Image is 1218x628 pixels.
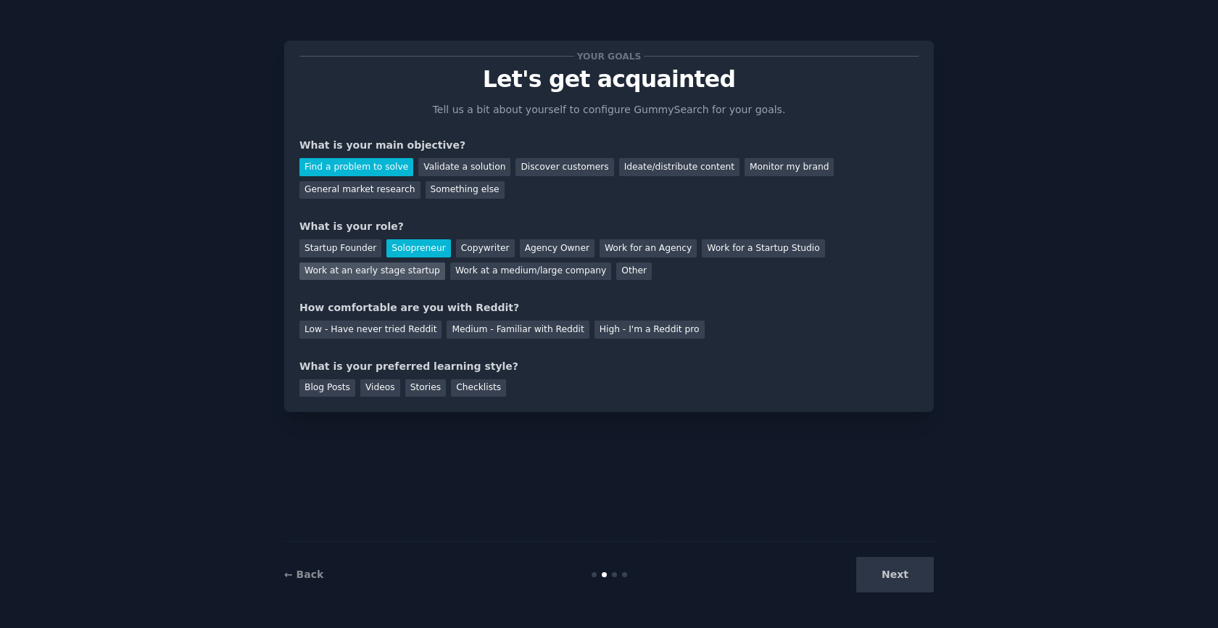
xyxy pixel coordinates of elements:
div: Other [616,263,652,281]
span: Your goals [574,49,644,64]
div: Blog Posts [299,379,355,397]
div: High - I'm a Reddit pro [594,321,705,339]
div: Work at a medium/large company [450,263,611,281]
a: ← Back [284,569,323,580]
div: What is your role? [299,219,919,234]
div: Startup Founder [299,239,381,257]
div: What is your main objective? [299,138,919,153]
div: What is your preferred learning style? [299,359,919,374]
div: Work for a Startup Studio [702,239,824,257]
div: Low - Have never tried Reddit [299,321,442,339]
div: Discover customers [515,158,613,176]
div: Checklists [451,379,506,397]
div: Ideate/distribute content [619,158,739,176]
div: Agency Owner [520,239,594,257]
div: Something else [426,181,505,199]
div: Work for an Agency [600,239,697,257]
div: Medium - Familiar with Reddit [447,321,589,339]
div: Monitor my brand [745,158,834,176]
div: Videos [360,379,400,397]
div: Solopreneur [386,239,450,257]
p: Let's get acquainted [299,67,919,92]
div: How comfortable are you with Reddit? [299,300,919,315]
div: General market research [299,181,420,199]
div: Copywriter [456,239,515,257]
div: Work at an early stage startup [299,263,445,281]
p: Tell us a bit about yourself to configure GummySearch for your goals. [426,102,792,117]
div: Stories [405,379,446,397]
div: Find a problem to solve [299,158,413,176]
div: Validate a solution [418,158,510,176]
